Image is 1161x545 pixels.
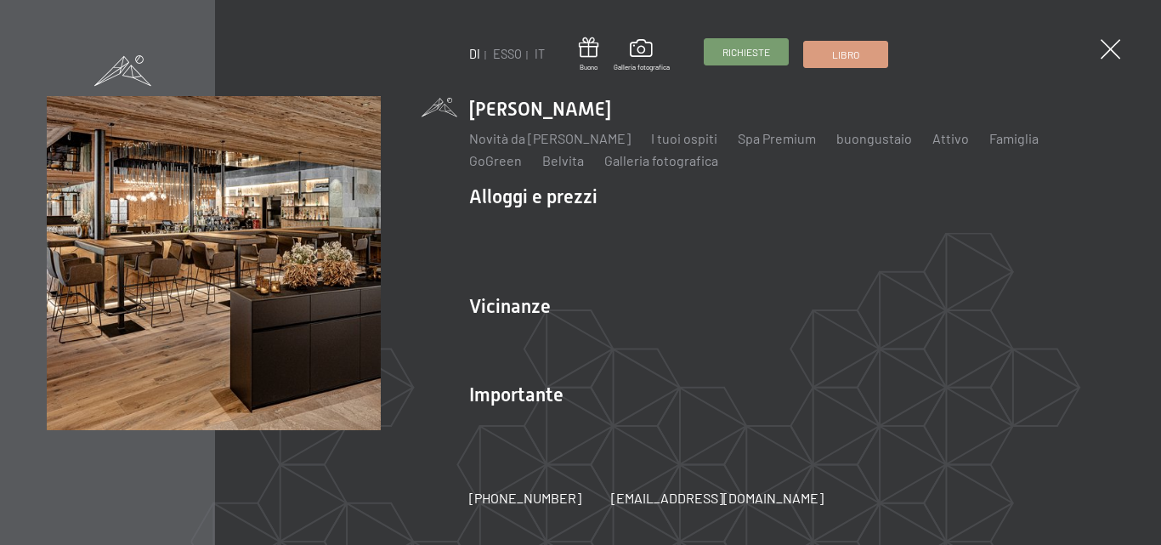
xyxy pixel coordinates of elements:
[738,130,816,146] a: Spa Premium
[832,48,859,60] font: Libro
[804,42,887,67] a: Libro
[535,47,545,61] a: IT
[614,39,670,71] a: Galleria fotografica
[469,152,522,168] a: GoGreen
[614,63,670,71] font: Galleria fotografica
[469,130,631,146] a: Novità da [PERSON_NAME]
[604,152,718,168] a: Galleria fotografica
[611,490,824,506] font: [EMAIL_ADDRESS][DOMAIN_NAME]
[611,489,824,508] a: [EMAIL_ADDRESS][DOMAIN_NAME]
[542,152,584,168] a: Belvita
[705,39,788,65] a: Richieste
[651,130,717,146] a: I tuoi ospiti
[469,47,480,61] a: DI
[932,130,969,146] a: Attivo
[989,130,1039,146] a: Famiglia
[580,63,597,71] font: Buono
[469,490,581,506] font: [PHONE_NUMBER]
[493,47,522,61] a: ESSO
[579,37,598,72] a: Buono
[722,46,770,58] font: Richieste
[836,130,912,146] a: buongustaio
[469,489,581,508] a: [PHONE_NUMBER]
